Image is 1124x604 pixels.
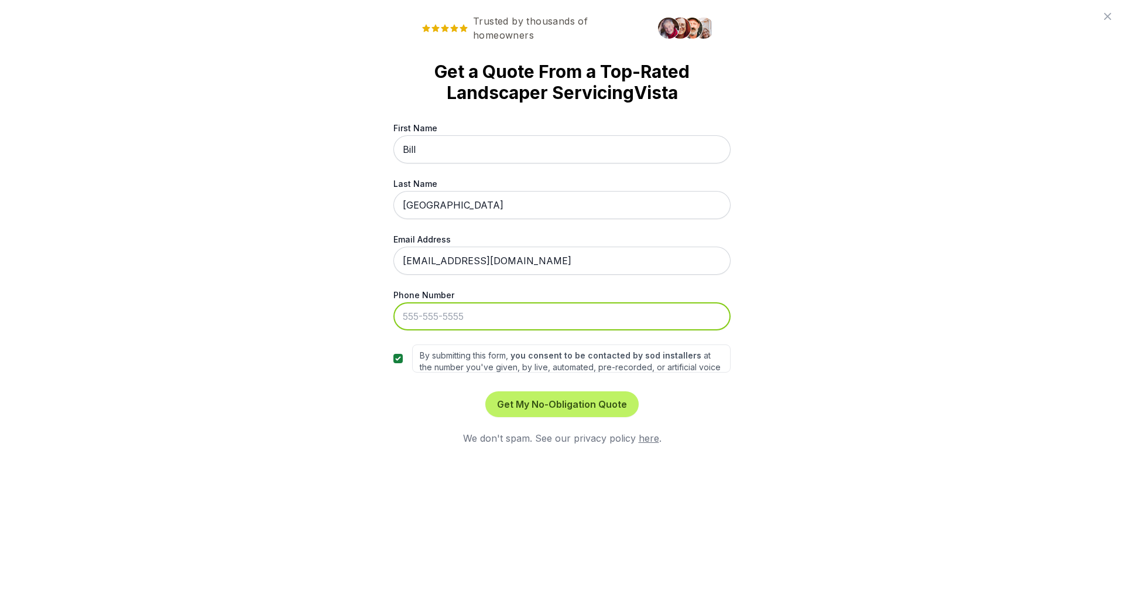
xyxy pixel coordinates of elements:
label: Email Address [393,233,731,245]
strong: Get a Quote From a Top-Rated Landscaper Servicing Vista [412,61,712,103]
span: Trusted by thousands of homeowners [412,14,651,42]
strong: you consent to be contacted by sod installers [510,350,701,360]
div: We don't spam. See our privacy policy . [393,431,731,445]
input: First Name [393,135,731,163]
label: By submitting this form, at the number you've given, by live, automated, pre-recorded, or artific... [412,344,731,373]
button: Get My No-Obligation Quote [485,391,639,417]
a: here [639,432,659,444]
input: me@gmail.com [393,247,731,275]
input: Last Name [393,191,731,219]
label: Last Name [393,178,731,190]
input: 555-555-5555 [393,302,731,330]
label: Phone Number [393,289,731,301]
label: First Name [393,122,731,134]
